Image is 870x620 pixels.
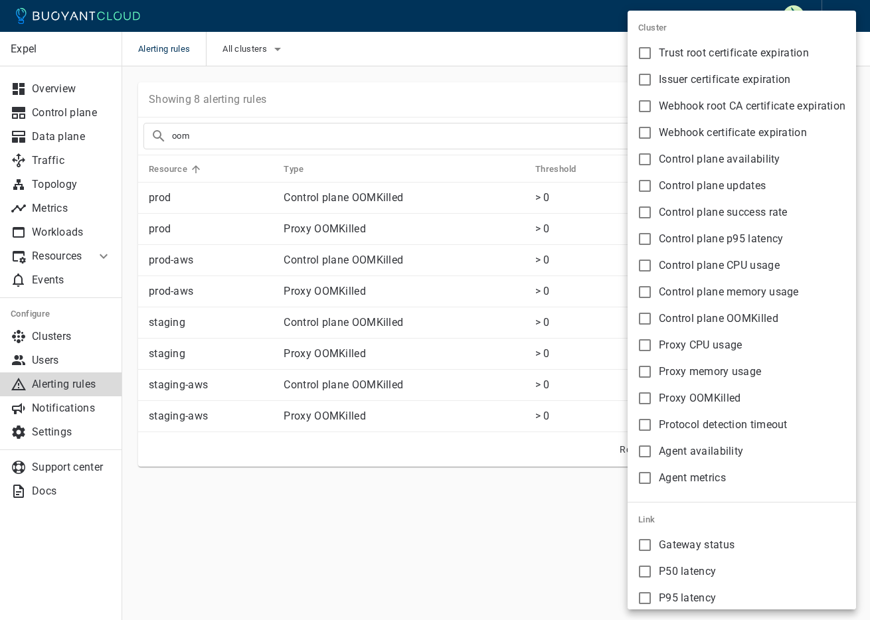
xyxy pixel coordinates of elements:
[659,206,788,219] span: Control plane success rate
[659,285,799,299] span: Control plane memory usage
[659,179,766,193] span: Control plane updates
[659,392,741,405] span: Proxy OOMKilled
[659,418,788,431] span: Protocol detection timeout
[628,503,856,525] h5: Link
[659,471,726,485] span: Agent metrics
[659,339,742,352] span: Proxy CPU usage
[659,538,735,552] span: Gateway status
[659,565,716,578] span: P50 latency
[659,365,761,378] span: Proxy memory usage
[659,259,780,272] span: Control plane CPU usage
[659,445,743,458] span: Agent availability
[659,46,809,60] span: Trust root certificate expiration
[659,232,784,246] span: Control plane p95 latency
[659,100,845,113] span: Webhook root CA certificate expiration
[659,591,716,605] span: P95 latency
[659,73,791,86] span: Issuer certificate expiration
[659,312,778,325] span: Control plane OOMKilled
[659,153,780,166] span: Control plane availability
[659,126,807,139] span: Webhook certificate expiration
[628,11,856,33] h5: Cluster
